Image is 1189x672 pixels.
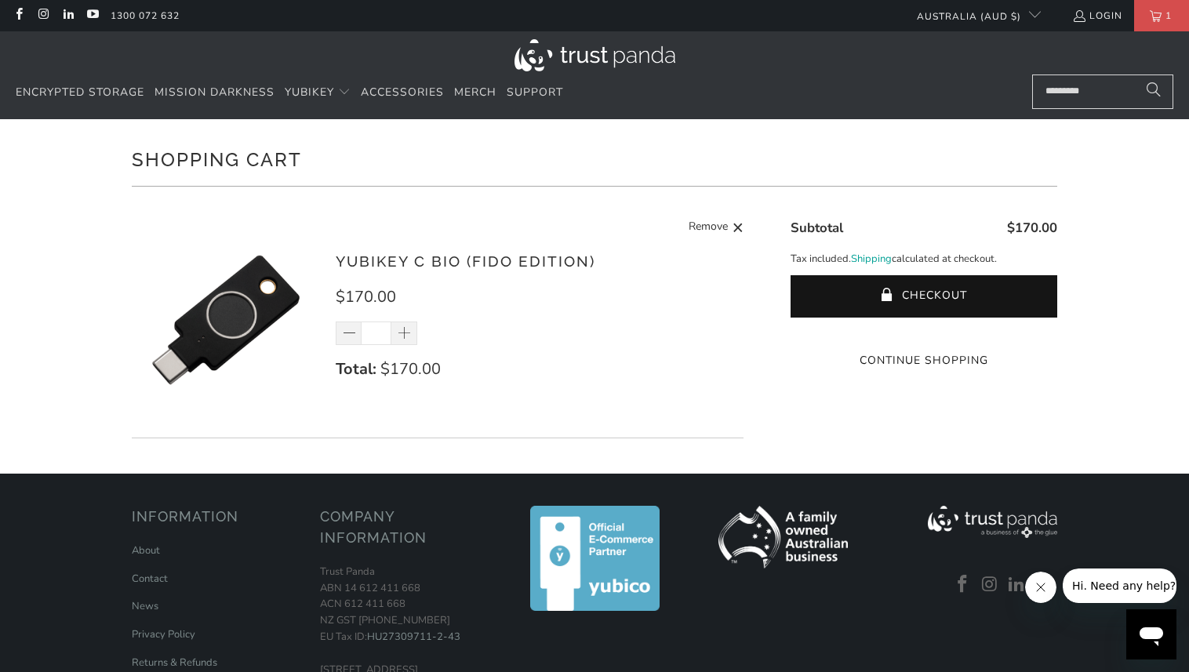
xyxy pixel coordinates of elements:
[1005,575,1029,595] a: Trust Panda Australia on LinkedIn
[16,85,144,100] span: Encrypted Storage
[978,575,1002,595] a: Trust Panda Australia on Instagram
[132,572,168,586] a: Contact
[155,85,275,100] span: Mission Darkness
[132,656,217,670] a: Returns & Refunds
[132,627,195,641] a: Privacy Policy
[689,218,744,238] a: Remove
[85,9,99,22] a: Trust Panda Australia on YouTube
[61,9,75,22] a: Trust Panda Australia on LinkedIn
[1032,74,1173,109] input: Search...
[454,74,496,111] a: Merch
[507,74,563,111] a: Support
[336,358,376,380] strong: Total:
[1126,609,1176,659] iframe: Button to launch messaging window
[380,358,441,380] span: $170.00
[361,85,444,100] span: Accessories
[132,599,158,613] a: News
[132,143,1057,174] h1: Shopping Cart
[367,630,460,644] a: HU27309711-2-43
[1025,572,1056,603] iframe: Close message
[132,543,160,558] a: About
[951,575,974,595] a: Trust Panda Australia on Facebook
[515,39,675,71] img: Trust Panda Australia
[285,85,334,100] span: YubiKey
[361,74,444,111] a: Accessories
[1063,568,1176,603] iframe: Message from company
[851,251,892,267] a: Shipping
[111,7,180,24] a: 1300 072 632
[791,352,1057,369] a: Continue Shopping
[16,74,563,111] nav: Translation missing: en.navigation.header.main_nav
[1072,7,1122,24] a: Login
[336,286,396,307] span: $170.00
[36,9,49,22] a: Trust Panda Australia on Instagram
[155,74,275,111] a: Mission Darkness
[1007,219,1057,237] span: $170.00
[12,9,25,22] a: Trust Panda Australia on Facebook
[16,74,144,111] a: Encrypted Storage
[689,218,728,238] span: Remove
[791,251,1057,267] p: Tax included. calculated at checkout.
[791,219,843,237] span: Subtotal
[285,74,351,111] summary: YubiKey
[507,85,563,100] span: Support
[132,226,320,414] img: YubiKey C Bio (FIDO Edition)
[336,252,595,270] a: YubiKey C Bio (FIDO Edition)
[1134,74,1173,109] button: Search
[791,275,1057,318] button: Checkout
[454,85,496,100] span: Merch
